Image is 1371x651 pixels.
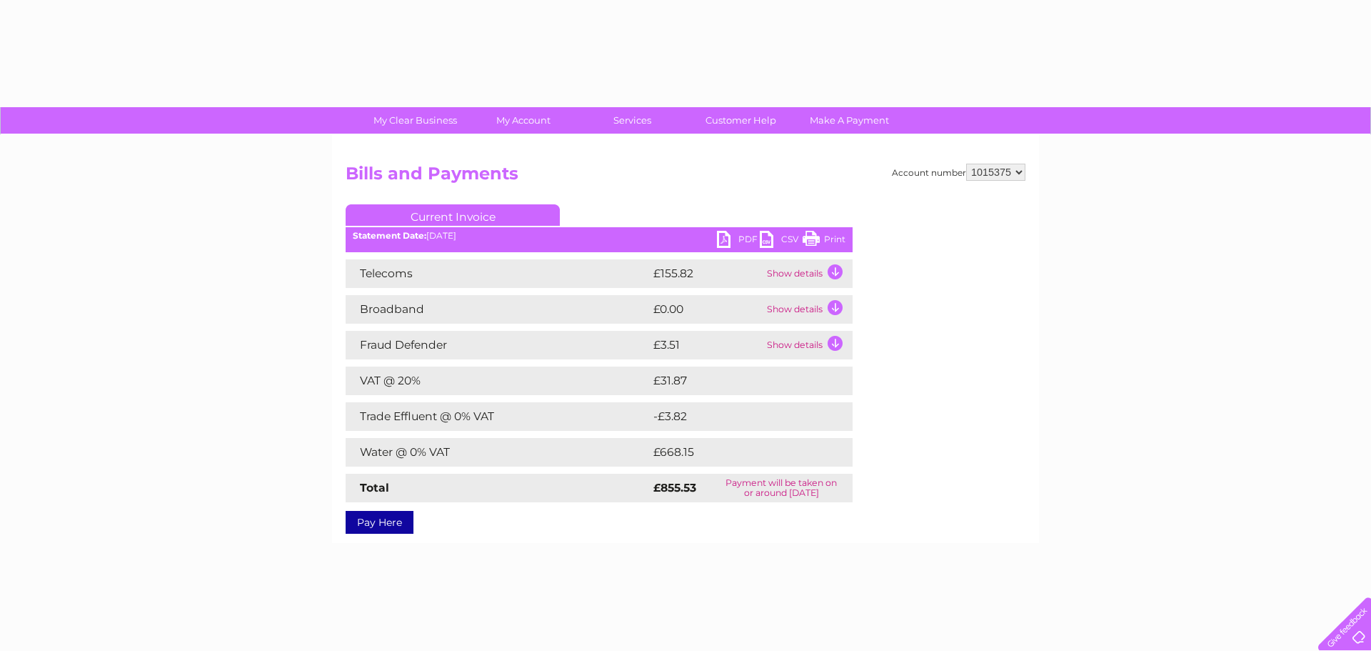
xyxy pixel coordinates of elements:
td: Show details [763,259,853,288]
a: My Account [465,107,583,134]
td: Show details [763,331,853,359]
a: Services [573,107,691,134]
td: Broadband [346,295,650,324]
a: Customer Help [682,107,800,134]
a: Print [803,231,845,252]
strong: Total [360,481,389,495]
td: £668.15 [650,438,826,467]
a: Current Invoice [346,204,560,226]
a: Make A Payment [790,107,908,134]
div: [DATE] [346,231,853,241]
h2: Bills and Payments [346,164,1025,191]
div: Account number [892,164,1025,181]
td: Trade Effluent @ 0% VAT [346,402,650,431]
b: Statement Date: [353,230,426,241]
td: £155.82 [650,259,763,288]
a: PDF [717,231,760,252]
td: VAT @ 20% [346,367,650,395]
a: CSV [760,231,803,252]
td: Telecoms [346,259,650,288]
a: Pay Here [346,511,413,534]
td: £31.87 [650,367,823,395]
strong: £855.53 [653,481,696,495]
td: £3.51 [650,331,763,359]
a: My Clear Business [356,107,474,134]
td: Payment will be taken on or around [DATE] [710,474,853,502]
td: £0.00 [650,295,763,324]
td: -£3.82 [650,402,823,431]
td: Water @ 0% VAT [346,438,650,467]
td: Fraud Defender [346,331,650,359]
td: Show details [763,295,853,324]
